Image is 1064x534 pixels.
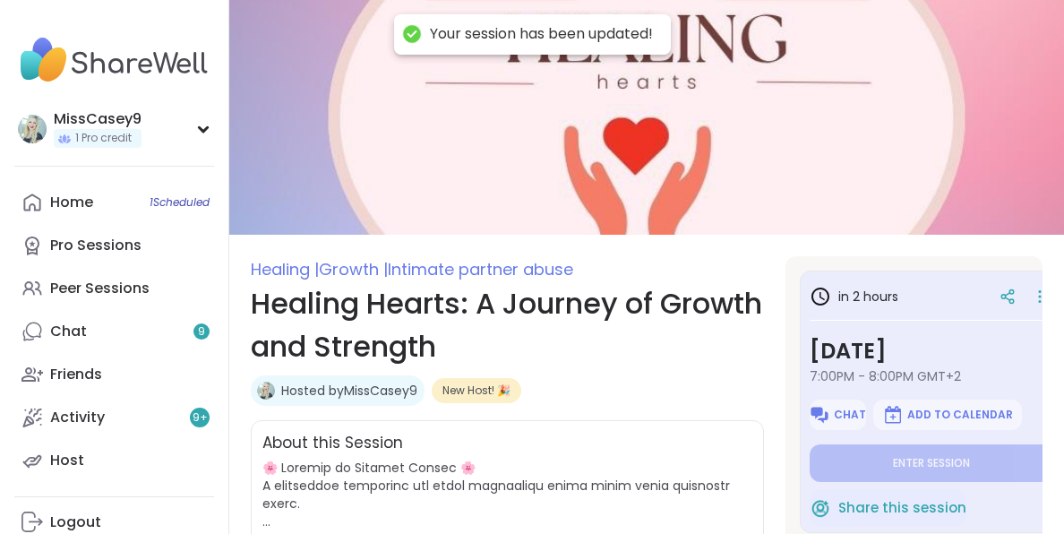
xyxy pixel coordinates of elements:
span: 9 [198,324,205,340]
a: Host [14,439,214,482]
div: MissCasey9 [54,109,142,129]
a: Chat9 [14,310,214,353]
img: ShareWell Nav Logo [14,29,214,91]
button: Add to Calendar [873,400,1022,430]
img: ShareWell Logomark [809,404,830,426]
div: Peer Sessions [50,279,150,298]
div: Home [50,193,93,212]
a: Peer Sessions [14,267,214,310]
button: Enter session [810,444,1052,482]
h1: Healing Hearts: A Journey of Growth and Strength [251,282,764,368]
span: Enter session [893,456,970,470]
span: 9 + [193,410,208,426]
button: Chat [810,400,865,430]
span: Share this session [838,498,966,519]
img: MissCasey9 [257,382,275,400]
a: Activity9+ [14,396,214,439]
img: ShareWell Logomark [882,404,904,426]
a: Home1Scheduled [14,181,214,224]
span: Chat [834,408,866,422]
span: Growth | [319,258,388,280]
span: 1 Scheduled [150,195,210,210]
div: Chat [50,322,87,341]
div: Host [50,451,84,470]
div: Activity [50,408,105,427]
button: Share this session [810,489,966,527]
div: Pro Sessions [50,236,142,255]
div: New Host! 🎉 [432,378,521,403]
h3: in 2 hours [810,286,898,307]
span: 🌸 Loremip do Sitamet Consec 🌸 A elitseddoe temporinc utl etdol magnaaliqu enima minim venia quisn... [262,459,752,530]
div: Your session has been updated! [430,25,653,44]
img: ShareWell Logomark [810,497,831,519]
h2: About this Session [262,432,403,455]
a: Pro Sessions [14,224,214,267]
span: 1 Pro credit [75,131,132,146]
span: Add to Calendar [907,408,1013,422]
div: Logout [50,512,101,532]
img: MissCasey9 [18,115,47,143]
span: Healing | [251,258,319,280]
span: Intimate partner abuse [388,258,573,280]
span: 7:00PM - 8:00PM GMT+2 [810,367,1052,385]
a: Friends [14,353,214,396]
h3: [DATE] [810,335,1052,367]
div: Friends [50,365,102,384]
a: Hosted byMissCasey9 [281,382,417,400]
